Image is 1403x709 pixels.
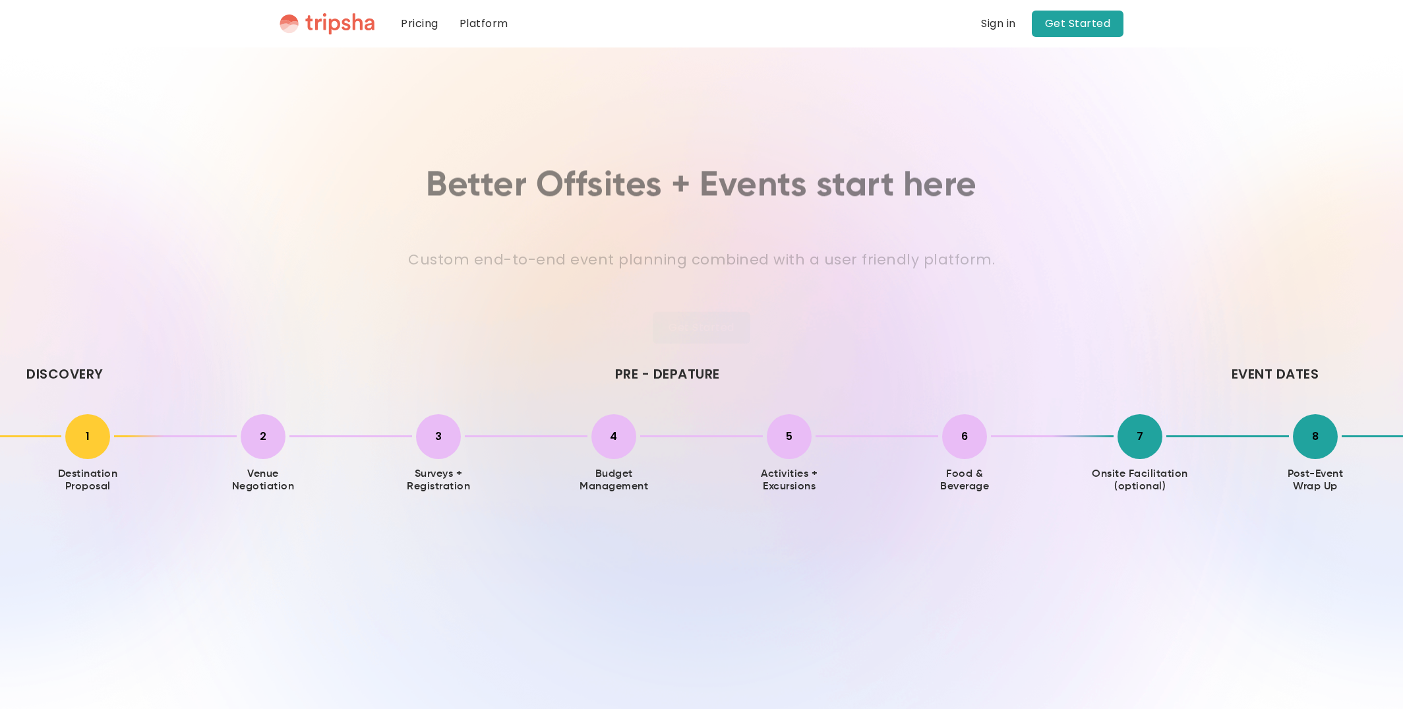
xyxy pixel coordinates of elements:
img: Tripsha Logo [280,13,374,35]
h3: Onsite Facilitation (optional) [1090,468,1189,493]
a: Get Started [1032,11,1124,37]
div: 3 [435,429,442,445]
div: 1 [86,429,90,445]
div: 2 [260,429,267,445]
a: Get Started [653,312,750,344]
div: 4 [610,429,618,445]
h3: Post-Event Wrap Up [1288,468,1343,493]
a: Sign in [981,16,1016,32]
div: Sign in [981,18,1016,29]
div: 8 [1312,429,1319,445]
h1: Better Offsites + Events start here [426,165,977,206]
h3: Food & Beverage [940,468,989,493]
h3: Activities + Excursions [740,468,839,493]
h3: Venue Negotiation [232,468,295,493]
div: Pre - depature [615,364,720,384]
h3: Budget Management [564,468,663,493]
a: home [280,13,374,35]
h3: Destination Proposal [38,468,137,493]
h3: Surveys + Registration [389,468,488,493]
p: Custom end-to-end event planning combined with a user friendly platform. [408,249,995,270]
div: 7 [1137,429,1144,445]
div: event dates [1232,364,1319,384]
div: 6 [961,429,969,445]
div: Discovery [26,364,104,384]
div: 5 [786,429,793,445]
